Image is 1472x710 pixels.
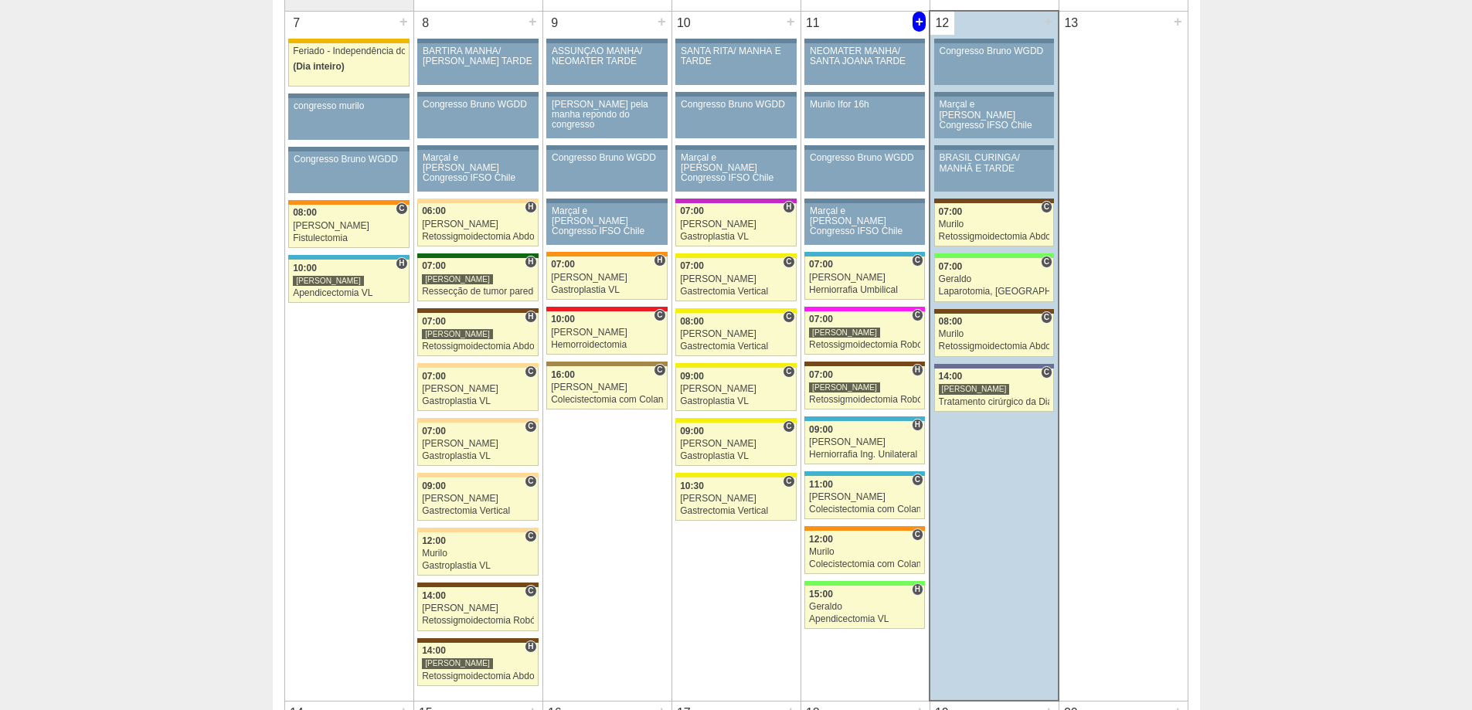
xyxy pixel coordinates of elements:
[551,328,663,338] div: [PERSON_NAME]
[422,616,534,626] div: Retossigmoidectomia Robótica
[680,494,792,504] div: [PERSON_NAME]
[804,531,925,574] a: C 12:00 Murilo Colecistectomia com Colangiografia VL
[422,590,446,601] span: 14:00
[675,253,796,258] div: Key: Santa Rita
[546,362,667,366] div: Key: Oswaldo Cruz Paulista
[525,256,536,268] span: Hospital
[1059,12,1083,35] div: 13
[939,287,1050,297] div: Laparotomia, [GEOGRAPHIC_DATA], Drenagem, Bridas VL
[675,43,796,85] a: SANTA RITA/ MANHÃ E TARDE
[675,145,796,150] div: Key: Aviso
[783,420,794,433] span: Consultório
[809,369,833,380] span: 07:00
[422,396,534,406] div: Gastroplastia VL
[809,437,920,447] div: [PERSON_NAME]
[526,12,539,32] div: +
[804,366,925,409] a: H 07:00 [PERSON_NAME] Retossigmoidectomia Robótica
[672,12,696,35] div: 10
[1041,311,1052,324] span: Consultório
[934,258,1054,301] a: C 07:00 Geraldo Laparotomia, [GEOGRAPHIC_DATA], Drenagem, Bridas VL
[288,205,409,248] a: C 08:00 [PERSON_NAME] Fistulectomia
[546,256,667,300] a: H 07:00 [PERSON_NAME] Gastroplastia VL
[675,258,796,301] a: C 07:00 [PERSON_NAME] Gastrectomia Vertical
[1041,201,1052,213] span: Consultório
[551,314,575,324] span: 10:00
[939,341,1050,352] div: Retossigmoidectomia Abdominal VL
[804,145,925,150] div: Key: Aviso
[546,97,667,138] a: [PERSON_NAME] pela manha repondo do congresso
[288,151,409,193] a: Congresso Bruno WGDD
[654,309,665,321] span: Consultório
[525,420,536,433] span: Consultório
[810,206,920,237] div: Marçal e [PERSON_NAME] Congresso IFSO Chile
[417,363,538,368] div: Key: Bartira
[804,39,925,43] div: Key: Aviso
[546,145,667,150] div: Key: Aviso
[417,638,538,643] div: Key: Santa Joana
[680,219,792,229] div: [PERSON_NAME]
[397,12,410,32] div: +
[675,308,796,313] div: Key: Santa Rita
[546,39,667,43] div: Key: Aviso
[804,252,925,256] div: Key: Neomater
[422,384,534,394] div: [PERSON_NAME]
[804,43,925,85] a: NEOMATER MANHÃ/ SANTA JOANA TARDE
[940,100,1049,131] div: Marçal e [PERSON_NAME] Congresso IFSO Chile
[525,530,536,542] span: Consultório
[810,46,920,66] div: NEOMATER MANHÃ/ SANTA JOANA TARDE
[934,314,1054,357] a: C 08:00 Murilo Retossigmoidectomia Abdominal VL
[675,363,796,368] div: Key: Santa Rita
[681,100,791,110] div: Congresso Bruno WGDD
[288,260,409,303] a: H 10:00 [PERSON_NAME] Apendicectomia VL
[1042,12,1055,32] div: +
[422,506,534,516] div: Gastrectomia Vertical
[422,657,493,669] div: [PERSON_NAME]
[1041,366,1052,379] span: Consultório
[552,206,662,237] div: Marçal e [PERSON_NAME] Congresso IFSO Chile
[809,492,920,502] div: [PERSON_NAME]
[543,12,567,35] div: 9
[417,368,538,411] a: C 07:00 [PERSON_NAME] Gastroplastia VL
[804,586,925,629] a: H 15:00 Geraldo Apendicectomia VL
[783,475,794,487] span: Consultório
[912,419,923,431] span: Hospital
[809,273,920,283] div: [PERSON_NAME]
[912,364,923,376] span: Hospital
[939,371,963,382] span: 14:00
[285,12,309,35] div: 7
[680,396,792,406] div: Gastroplastia VL
[675,477,796,521] a: C 10:30 [PERSON_NAME] Gastrectomia Vertical
[804,203,925,245] a: Marçal e [PERSON_NAME] Congresso IFSO Chile
[934,43,1054,85] a: Congresso Bruno WGDD
[525,311,536,323] span: Hospital
[939,206,963,217] span: 07:00
[675,473,796,477] div: Key: Santa Rita
[809,424,833,435] span: 09:00
[934,253,1054,258] div: Key: Brasil
[680,329,792,339] div: [PERSON_NAME]
[417,528,538,532] div: Key: Bartira
[912,309,923,321] span: Consultório
[810,100,920,110] div: Murilo Ifor 16h
[783,201,794,213] span: Hospital
[525,365,536,378] span: Consultório
[939,329,1050,339] div: Murilo
[675,368,796,411] a: C 09:00 [PERSON_NAME] Gastroplastia VL
[809,382,880,393] div: [PERSON_NAME]
[288,39,409,43] div: Key: Feriado
[810,153,920,163] div: Congresso Bruno WGDD
[294,155,404,165] div: Congresso Bruno WGDD
[804,581,925,586] div: Key: Brasil
[680,206,704,216] span: 07:00
[551,382,663,392] div: [PERSON_NAME]
[546,43,667,85] a: ASSUNÇÃO MANHÃ/ NEOMATER TARDE
[417,477,538,521] a: C 09:00 [PERSON_NAME] Gastrectomia Vertical
[417,418,538,423] div: Key: Bartira
[1041,256,1052,268] span: Consultório
[293,275,364,287] div: [PERSON_NAME]
[809,479,833,490] span: 11:00
[422,481,446,491] span: 09:00
[422,645,446,656] span: 14:00
[809,285,920,295] div: Herniorrafia Umbilical
[675,199,796,203] div: Key: Maria Braido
